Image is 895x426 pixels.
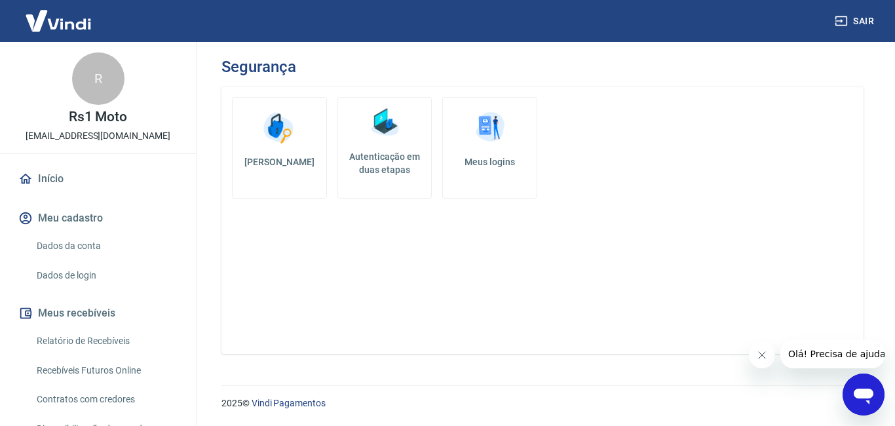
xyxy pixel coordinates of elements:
a: Vindi Pagamentos [252,398,326,408]
iframe: Botão para abrir a janela de mensagens [843,374,885,416]
p: 2025 © [221,397,864,410]
a: Recebíveis Futuros Online [31,357,180,384]
a: Contratos com credores [31,386,180,413]
span: Olá! Precisa de ajuda? [8,9,110,20]
button: Meu cadastro [16,204,180,233]
h5: [PERSON_NAME] [243,155,316,168]
img: Autenticação em duas etapas [365,103,404,142]
img: Alterar senha [259,108,299,147]
a: [PERSON_NAME] [232,97,327,199]
a: Início [16,165,180,193]
button: Meus recebíveis [16,299,180,328]
div: R [72,52,124,105]
img: Meus logins [470,108,510,147]
h5: Autenticação em duas etapas [343,150,427,176]
p: Rs1 Moto [69,110,128,124]
p: [EMAIL_ADDRESS][DOMAIN_NAME] [26,129,170,143]
h5: Meus logins [453,155,526,168]
img: Vindi [16,1,101,41]
a: Autenticação em duas etapas [337,97,432,199]
iframe: Mensagem da empresa [780,339,885,368]
iframe: Fechar mensagem [749,342,775,368]
a: Meus logins [442,97,537,199]
a: Dados de login [31,262,180,289]
a: Dados da conta [31,233,180,260]
a: Relatório de Recebíveis [31,328,180,355]
h3: Segurança [221,58,295,76]
button: Sair [832,9,879,33]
